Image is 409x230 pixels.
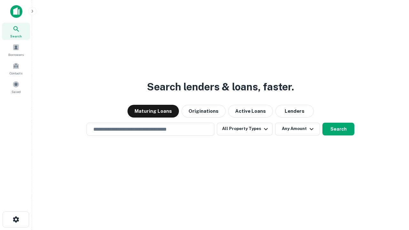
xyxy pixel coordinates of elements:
[217,123,273,135] button: All Property Types
[12,89,21,94] span: Saved
[2,41,30,58] a: Borrowers
[377,179,409,210] iframe: Chat Widget
[127,105,179,118] button: Maturing Loans
[2,23,30,40] a: Search
[147,79,294,95] h3: Search lenders & loans, faster.
[228,105,273,118] button: Active Loans
[10,34,22,39] span: Search
[275,123,320,135] button: Any Amount
[10,5,22,18] img: capitalize-icon.png
[275,105,314,118] button: Lenders
[181,105,226,118] button: Originations
[2,78,30,96] a: Saved
[10,71,22,76] span: Contacts
[8,52,24,57] span: Borrowers
[2,60,30,77] a: Contacts
[322,123,354,135] button: Search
